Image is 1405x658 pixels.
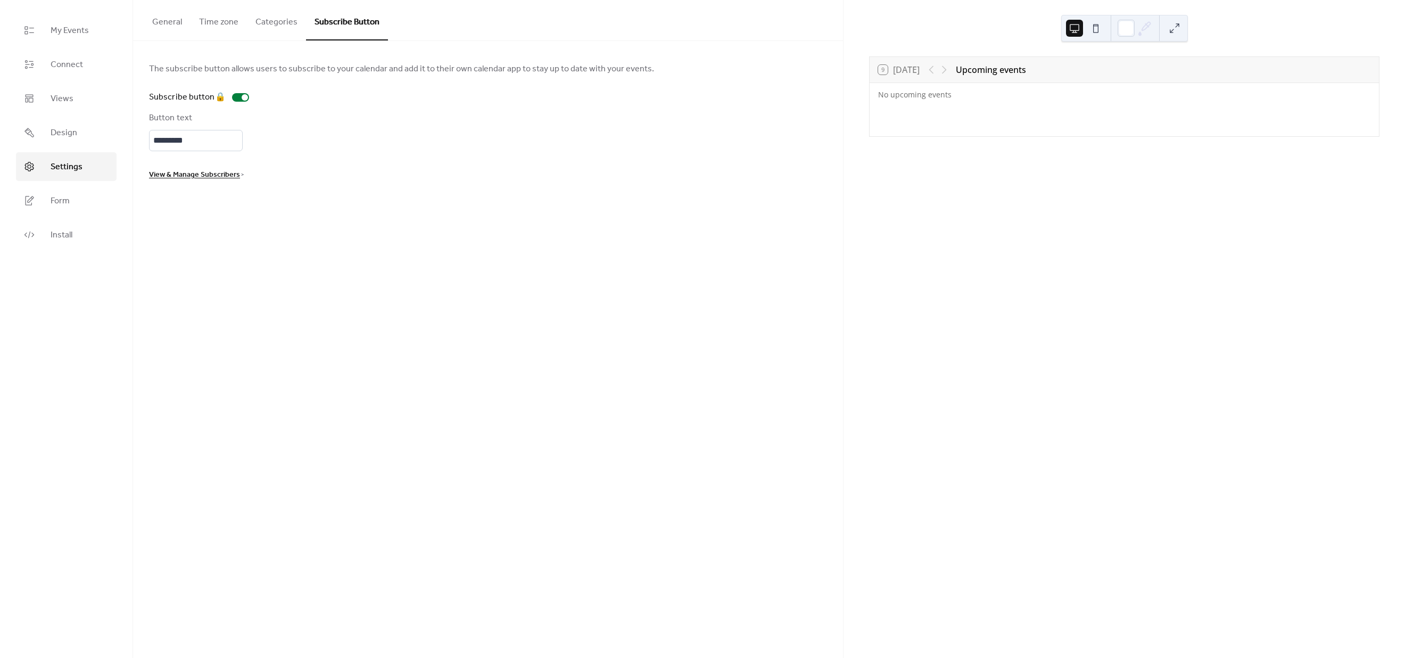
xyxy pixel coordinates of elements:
[149,112,241,125] div: Button text
[956,63,1026,76] div: Upcoming events
[51,161,82,174] span: Settings
[16,186,117,215] a: Form
[16,118,117,147] a: Design
[878,89,1114,100] div: No upcoming events
[16,84,117,113] a: Views
[16,16,117,45] a: My Events
[149,171,244,177] a: View & Manage Subscribers >
[51,195,70,208] span: Form
[51,229,72,242] span: Install
[16,50,117,79] a: Connect
[149,63,654,76] span: The subscribe button allows users to subscribe to your calendar and add it to their own calendar ...
[51,93,73,105] span: Views
[16,152,117,181] a: Settings
[51,24,89,37] span: My Events
[16,220,117,249] a: Install
[149,169,240,182] span: View & Manage Subscribers
[51,59,83,71] span: Connect
[51,127,77,139] span: Design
